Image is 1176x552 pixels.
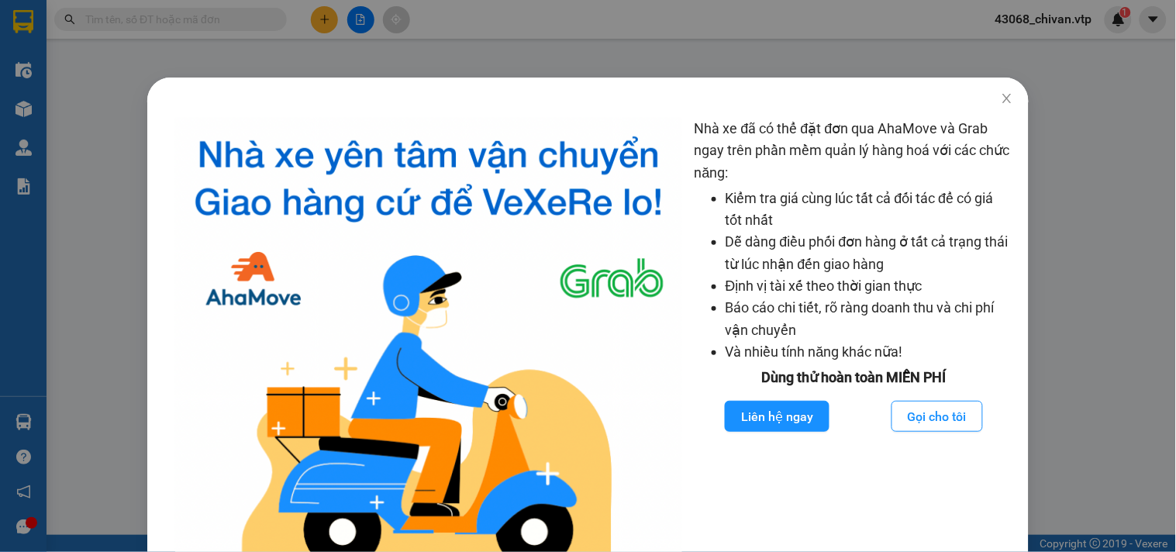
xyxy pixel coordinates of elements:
span: close [1001,92,1013,105]
li: Kiểm tra giá cùng lúc tất cả đối tác để có giá tốt nhất [726,188,1014,232]
li: Dễ dàng điều phối đơn hàng ở tất cả trạng thái từ lúc nhận đến giao hàng [726,231,1014,275]
button: Close [985,78,1029,121]
li: Và nhiều tính năng khác nữa! [726,341,1014,363]
button: Gọi cho tôi [891,401,983,432]
li: Định vị tài xế theo thời gian thực [726,275,1014,297]
li: Báo cáo chi tiết, rõ ràng doanh thu và chi phí vận chuyển [726,297,1014,341]
span: Liên hệ ngay [741,407,813,426]
span: Gọi cho tôi [908,407,967,426]
button: Liên hệ ngay [725,401,829,432]
div: Dùng thử hoàn toàn MIỄN PHÍ [695,367,1014,388]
